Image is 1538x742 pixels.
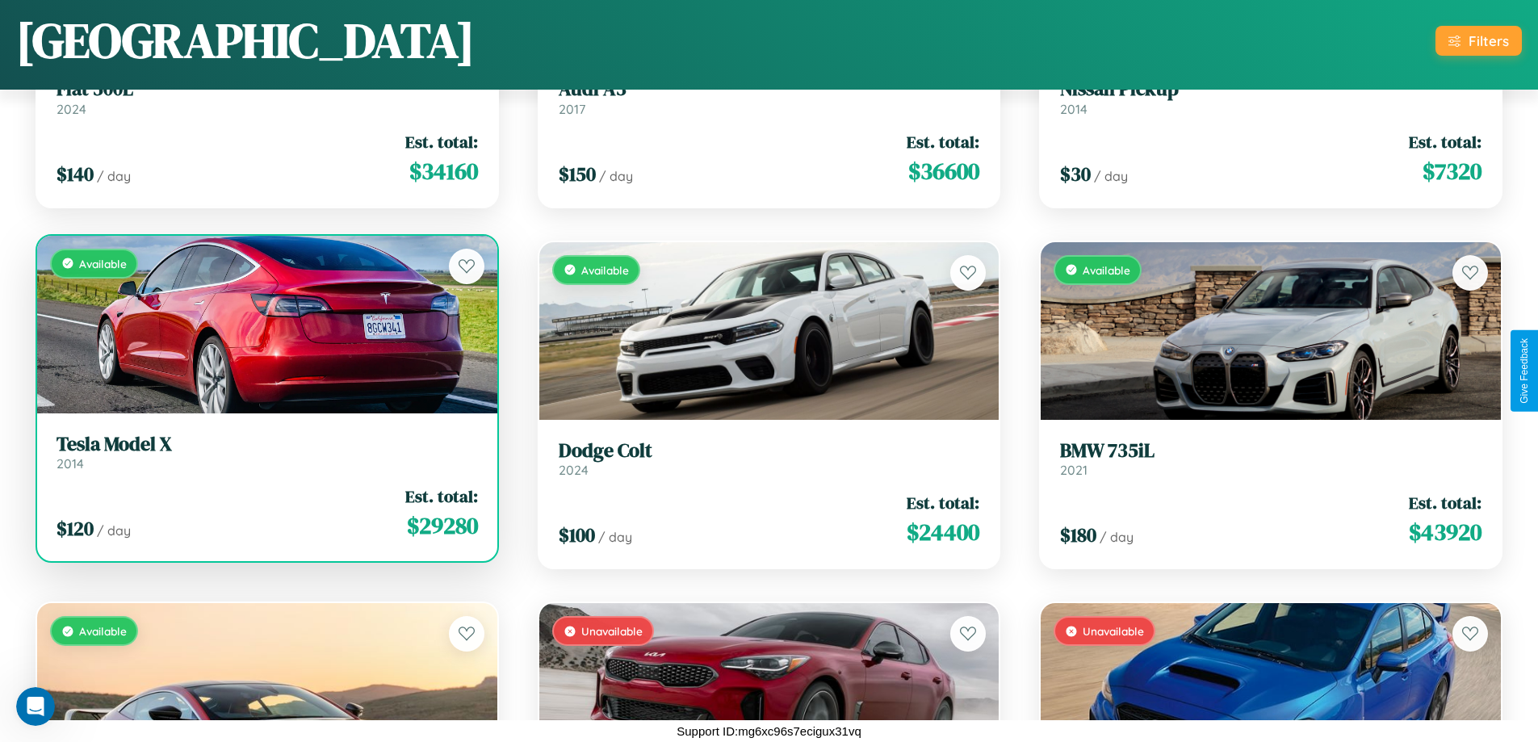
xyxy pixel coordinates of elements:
[405,130,478,153] span: Est. total:
[581,263,629,277] span: Available
[1060,522,1096,548] span: $ 180
[559,101,585,117] span: 2017
[57,433,478,472] a: Tesla Model X2014
[16,687,55,726] iframe: Intercom live chat
[1409,130,1481,153] span: Est. total:
[57,455,84,472] span: 2014
[1060,78,1481,101] h3: Nissan Pickup
[1060,439,1481,463] h3: BMW 735iL
[1060,462,1087,478] span: 2021
[16,7,475,73] h1: [GEOGRAPHIC_DATA]
[677,720,861,742] p: Support ID: mg6xc96s7ecigux31vq
[1083,263,1130,277] span: Available
[57,161,94,187] span: $ 140
[559,78,980,117] a: Audi A32017
[581,624,643,638] span: Unavailable
[1435,26,1522,56] button: Filters
[1083,624,1144,638] span: Unavailable
[1519,338,1530,404] div: Give Feedback
[908,155,979,187] span: $ 36600
[598,529,632,545] span: / day
[559,78,980,101] h3: Audi A3
[1423,155,1481,187] span: $ 7320
[1060,78,1481,117] a: Nissan Pickup2014
[1100,529,1134,545] span: / day
[405,484,478,508] span: Est. total:
[97,522,131,539] span: / day
[1060,439,1481,479] a: BMW 735iL2021
[1060,101,1087,117] span: 2014
[1060,161,1091,187] span: $ 30
[907,516,979,548] span: $ 24400
[559,439,980,463] h3: Dodge Colt
[1409,516,1481,548] span: $ 43920
[409,155,478,187] span: $ 34160
[1469,32,1509,49] div: Filters
[57,78,478,101] h3: Fiat 500L
[79,257,127,270] span: Available
[407,509,478,542] span: $ 29280
[559,522,595,548] span: $ 100
[1409,491,1481,514] span: Est. total:
[559,462,589,478] span: 2024
[57,101,86,117] span: 2024
[57,433,478,456] h3: Tesla Model X
[97,168,131,184] span: / day
[559,161,596,187] span: $ 150
[79,624,127,638] span: Available
[907,491,979,514] span: Est. total:
[57,515,94,542] span: $ 120
[599,168,633,184] span: / day
[1094,168,1128,184] span: / day
[907,130,979,153] span: Est. total:
[57,78,478,117] a: Fiat 500L2024
[559,439,980,479] a: Dodge Colt2024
